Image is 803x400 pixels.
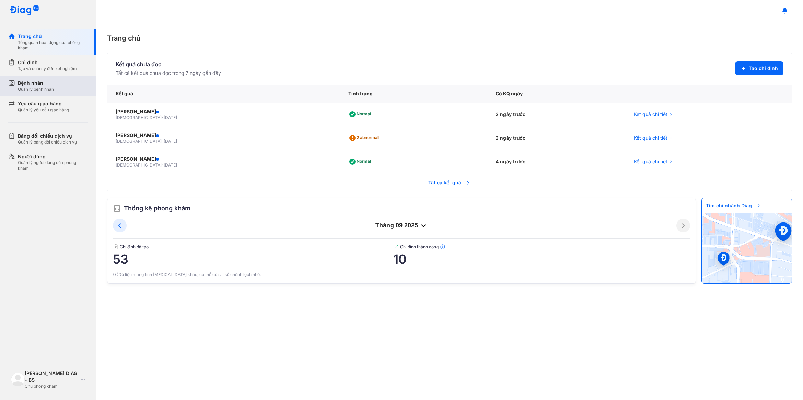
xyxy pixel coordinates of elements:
[18,139,77,145] div: Quản lý bảng đối chiếu dịch vụ
[18,107,69,113] div: Quản lý yêu cầu giao hàng
[25,370,78,384] div: [PERSON_NAME] DIAG - BS
[162,139,164,144] span: -
[487,85,626,103] div: Có KQ ngày
[164,162,177,168] span: [DATE]
[113,244,393,250] span: Chỉ định đã tạo
[18,40,88,51] div: Tổng quan hoạt động của phòng khám
[487,150,626,174] div: 4 ngày trước
[164,115,177,120] span: [DATE]
[340,85,488,103] div: Tình trạng
[18,160,88,171] div: Quản lý người dùng của phòng khám
[25,384,78,389] div: Chủ phòng khám
[113,272,690,278] div: (*)Dữ liệu mang tính [MEDICAL_DATA] khảo, có thể có sai số chênh lệch nhỏ.
[18,87,54,92] div: Quản lý bệnh nhân
[124,204,190,213] span: Thống kê phòng khám
[116,132,332,139] div: [PERSON_NAME]
[348,109,374,120] div: Normal
[348,156,374,167] div: Normal
[107,33,792,43] div: Trang chủ
[487,126,626,150] div: 2 ngày trước
[116,115,162,120] span: [DEMOGRAPHIC_DATA]
[116,60,221,68] div: Kết quả chưa đọc
[113,204,121,213] img: order.5a6da16c.svg
[116,156,332,162] div: [PERSON_NAME]
[18,133,77,139] div: Bảng đối chiếu dịch vụ
[749,65,778,72] span: Tạo chỉ định
[116,70,221,77] div: Tất cả kết quả chưa đọc trong 7 ngày gần đây
[18,66,77,71] div: Tạo và quản lý đơn xét nghiệm
[634,111,667,118] span: Kết quả chi tiết
[735,61,783,75] button: Tạo chỉ định
[702,198,766,213] span: Tìm chi nhánh Diag
[18,80,54,87] div: Bệnh nhân
[487,103,626,126] div: 2 ngày trước
[634,158,667,165] span: Kết quả chi tiết
[162,115,164,120] span: -
[18,33,88,40] div: Trang chủ
[116,162,162,168] span: [DEMOGRAPHIC_DATA]
[10,5,39,16] img: logo
[11,373,25,386] img: logo
[116,108,332,115] div: [PERSON_NAME]
[116,139,162,144] span: [DEMOGRAPHIC_DATA]
[127,221,676,230] div: tháng 09 2025
[393,244,690,250] span: Chỉ định thành công
[18,100,69,107] div: Yêu cầu giao hàng
[113,252,393,266] span: 53
[393,252,690,266] span: 10
[348,133,381,144] div: 2 abnormal
[164,139,177,144] span: [DATE]
[634,135,667,141] span: Kết quả chi tiết
[18,59,77,66] div: Chỉ định
[162,162,164,168] span: -
[393,244,399,250] img: checked-green.01cc79e0.svg
[107,85,340,103] div: Kết quả
[424,175,475,190] span: Tất cả kết quả
[18,153,88,160] div: Người dùng
[440,244,445,250] img: info.7e716105.svg
[113,244,118,250] img: document.50c4cfd0.svg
